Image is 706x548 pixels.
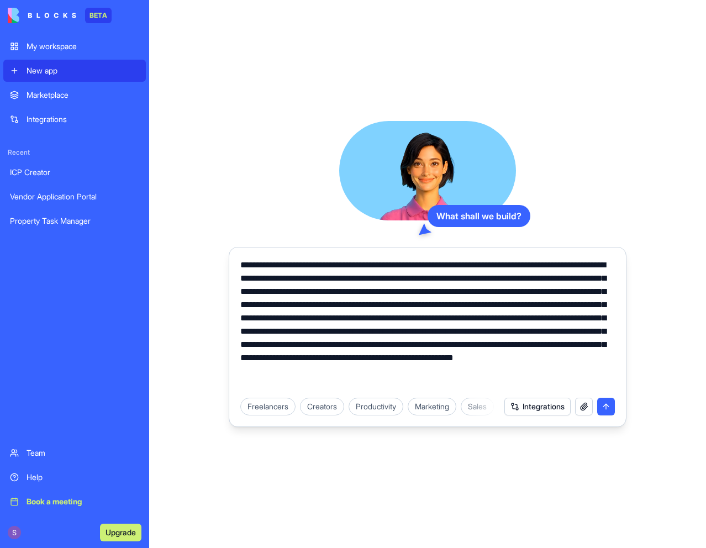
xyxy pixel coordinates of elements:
div: Vendor Application Portal [10,191,139,202]
button: Integrations [504,398,571,415]
div: What shall we build? [428,205,530,227]
a: ICP Creator [3,161,146,183]
div: Productivity [349,398,403,415]
button: Upgrade [100,524,141,541]
div: BETA [85,8,112,23]
a: Integrations [3,108,146,130]
div: Property Task Manager [10,215,139,226]
div: Keywords by Traffic [122,65,186,72]
div: Marketing [408,398,456,415]
div: v 4.0.24 [31,18,54,27]
img: tab_domain_overview_orange.svg [30,64,39,73]
a: Help [3,466,146,488]
span: Recent [3,148,146,157]
div: Domain: [DOMAIN_NAME] [29,29,122,38]
a: Marketplace [3,84,146,106]
img: logo_orange.svg [18,18,27,27]
div: Creators [300,398,344,415]
img: logo [8,8,76,23]
img: website_grey.svg [18,29,27,38]
a: Book a meeting [3,491,146,513]
div: Book a meeting [27,496,139,507]
div: Freelancers [240,398,296,415]
div: Team [27,447,139,459]
div: Help [27,472,139,483]
div: My workspace [27,41,139,52]
a: Upgrade [100,526,141,538]
a: Property Task Manager [3,210,146,232]
a: Vendor Application Portal [3,186,146,208]
div: ICP Creator [10,167,139,178]
div: New app [27,65,139,76]
div: Integrations [27,114,139,125]
div: Domain Overview [42,65,99,72]
a: New app [3,60,146,82]
a: BETA [8,8,112,23]
img: ACg8ocIl0FDBqpcwUG5lqjWrYqkfhIlhXtJ8O7fhIgkmRaJ6g3JRDw=s96-c [8,526,21,539]
a: Team [3,442,146,464]
img: tab_keywords_by_traffic_grey.svg [110,64,119,73]
div: Marketplace [27,89,139,101]
a: My workspace [3,35,146,57]
div: Sales [461,398,494,415]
